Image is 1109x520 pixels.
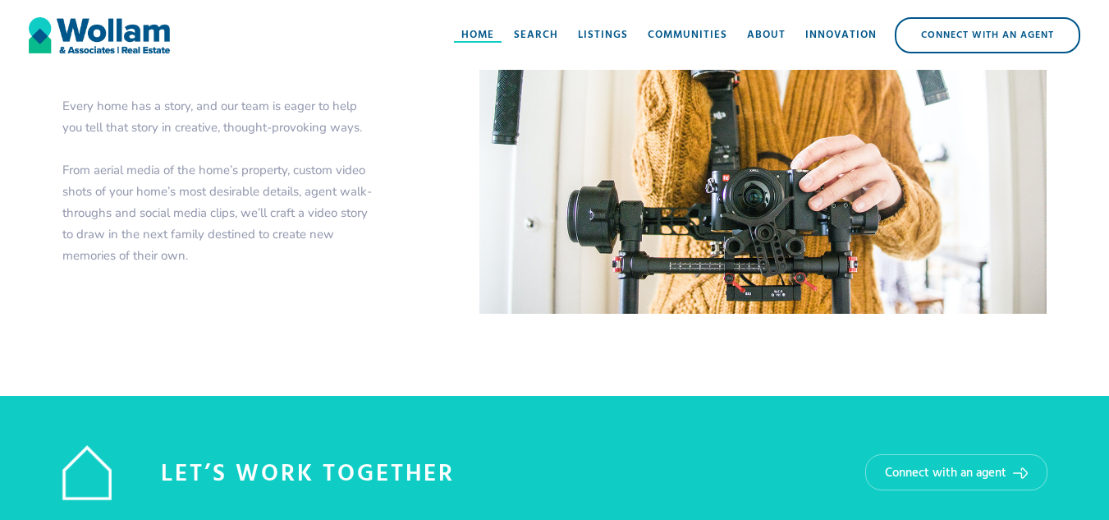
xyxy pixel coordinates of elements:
div: Search [514,27,558,44]
a: Connect with an agent [865,454,1047,490]
div: Connect with an Agent [896,19,1079,52]
a: Listings [568,11,638,60]
div: Communities [648,27,727,44]
div: Innovation [805,27,877,44]
a: Connect with an Agent [895,17,1080,53]
div: Home [461,27,494,44]
div: Listings [578,27,628,44]
a: Communities [638,11,737,60]
div: Connect with an agent [885,465,1006,481]
a: About [737,11,795,60]
a: home [29,11,170,60]
a: Search [504,11,568,60]
a: Home [451,11,504,60]
h1: Let’s Work Together [161,457,455,489]
h1: Video [62,49,136,79]
a: Innovation [795,11,887,60]
p: Every home has a story, and our team is eager to help you tell that story in creative, thought-pr... [62,95,380,266]
div: About [747,27,786,44]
